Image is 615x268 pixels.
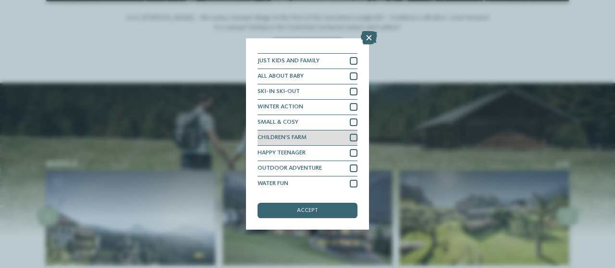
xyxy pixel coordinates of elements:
span: SMALL & COSY [258,119,298,126]
span: CHILDREN’S FARM [258,135,307,141]
span: JUST KIDS AND FAMILY [258,58,320,64]
span: HAPPY TEENAGER [258,150,306,156]
span: accept [297,208,318,214]
span: SKI-IN SKI-OUT [258,89,300,95]
span: WINTER ACTION [258,104,303,110]
span: OUTDOOR ADVENTURE [258,165,322,172]
span: ALL ABOUT BABY [258,73,304,80]
span: WATER FUN [258,181,288,187]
